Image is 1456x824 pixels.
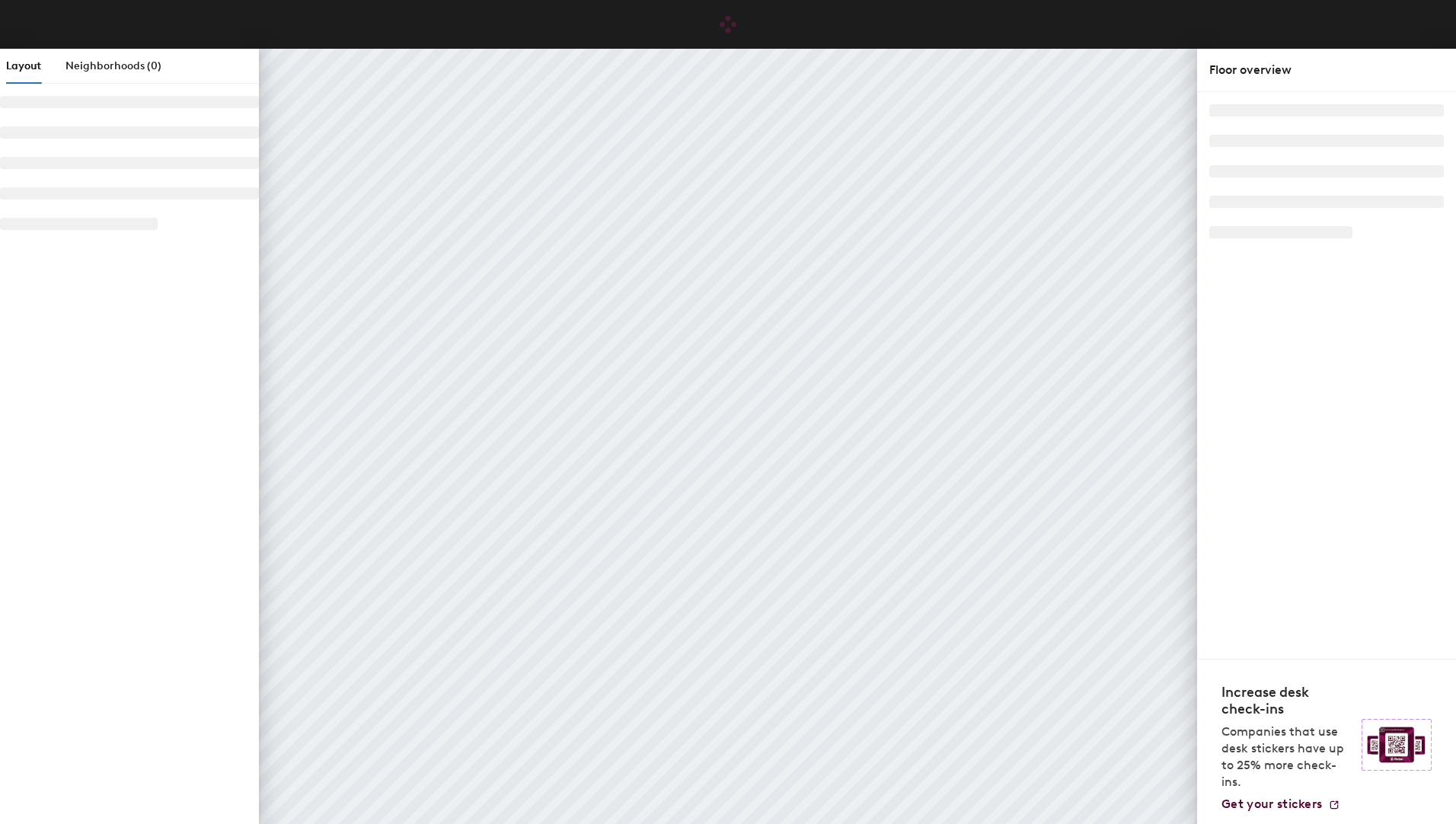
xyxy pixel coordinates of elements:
img: Sticker logo [1362,719,1432,771]
h4: Increase desk check-ins [1221,684,1352,717]
div: Floor overview [1209,61,1444,79]
span: Get your stickers [1221,797,1322,811]
p: Companies that use desk stickers have up to 25% more check-ins. [1221,723,1352,790]
span: Neighborhoods (0) [65,59,161,72]
span: Layout [6,59,41,72]
a: Get your stickers [1221,797,1340,812]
